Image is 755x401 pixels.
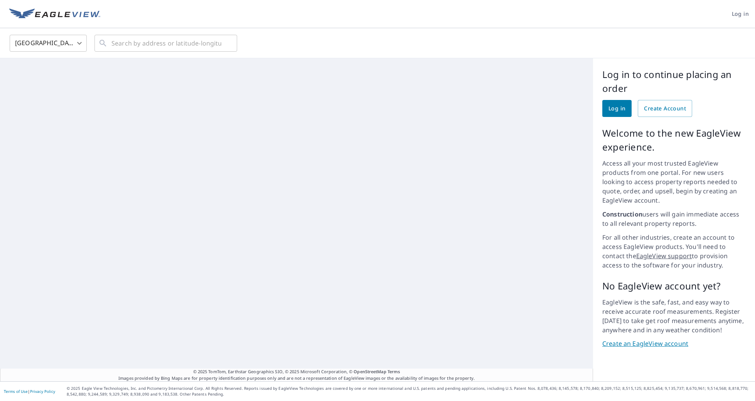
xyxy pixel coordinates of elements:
[608,104,625,113] span: Log in
[636,252,692,260] a: EagleView support
[9,8,100,20] img: EV Logo
[602,279,746,293] p: No EagleView account yet?
[602,210,746,228] p: users will gain immediate access to all relevant property reports.
[4,389,55,394] p: |
[602,210,642,218] strong: Construction
[644,104,686,113] span: Create Account
[602,298,746,335] p: EagleView is the safe, fast, and easy way to receive accurate roof measurements. Register [DATE] ...
[388,369,400,374] a: Terms
[602,68,746,95] p: Log in to continue placing an order
[602,159,746,205] p: Access all your most trusted EagleView products from one portal. For new users looking to access ...
[30,389,55,394] a: Privacy Policy
[67,386,751,397] p: © 2025 Eagle View Technologies, Inc. and Pictometry International Corp. All Rights Reserved. Repo...
[193,369,400,375] span: © 2025 TomTom, Earthstar Geographics SIO, © 2025 Microsoft Corporation, ©
[4,389,28,394] a: Terms of Use
[602,126,746,154] p: Welcome to the new EagleView experience.
[732,9,749,19] span: Log in
[602,233,746,270] p: For all other industries, create an account to access EagleView products. You'll need to contact ...
[354,369,386,374] a: OpenStreetMap
[111,32,221,54] input: Search by address or latitude-longitude
[638,100,692,117] a: Create Account
[10,32,87,54] div: [GEOGRAPHIC_DATA]
[602,100,632,117] a: Log in
[602,339,746,348] a: Create an EagleView account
